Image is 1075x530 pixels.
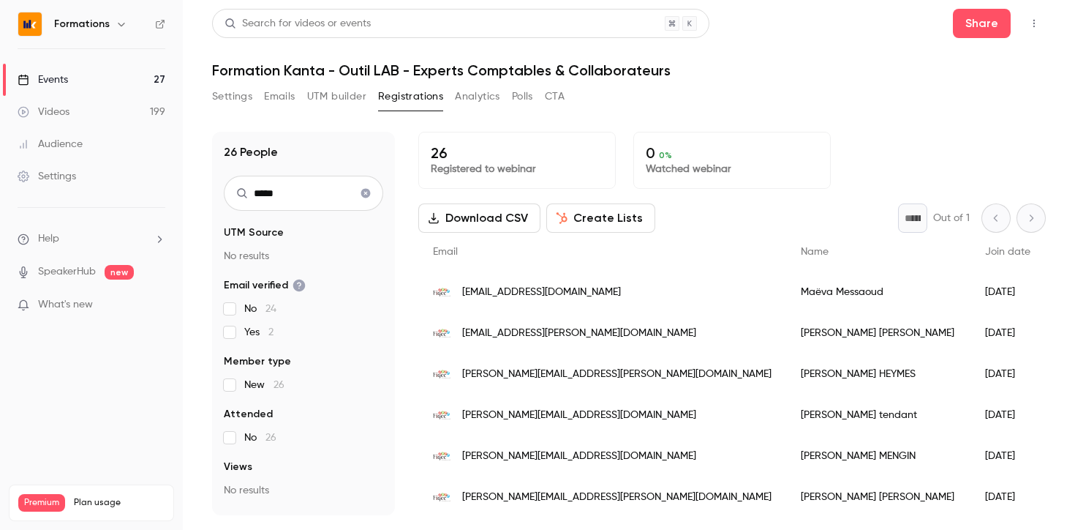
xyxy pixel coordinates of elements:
[274,380,284,390] span: 26
[462,367,772,382] span: [PERSON_NAME][EMAIL_ADDRESS][PERSON_NAME][DOMAIN_NAME]
[225,16,371,31] div: Search for videos or events
[224,225,284,240] span: UTM Source
[433,324,450,342] img: figec.fr
[244,302,276,316] span: No
[970,436,1045,477] div: [DATE]
[18,231,165,247] li: help-dropdown-opener
[786,395,970,436] div: [PERSON_NAME] tendant
[646,162,818,176] p: Watched webinar
[659,150,672,160] span: 0 %
[970,477,1045,518] div: [DATE]
[307,85,366,108] button: UTM builder
[18,12,42,36] img: Formations
[462,449,696,464] span: [PERSON_NAME][EMAIL_ADDRESS][DOMAIN_NAME]
[18,169,76,184] div: Settings
[970,395,1045,436] div: [DATE]
[431,162,603,176] p: Registered to webinar
[38,297,93,313] span: What's new
[18,72,68,87] div: Events
[244,378,284,392] span: New
[801,247,829,257] span: Name
[545,85,565,108] button: CTA
[212,61,1046,79] h1: Formation Kanta - Outil LAB - Experts Comptables & Collaborateurs
[224,512,265,527] span: Referrer
[354,182,377,205] button: Clear search
[433,365,450,383] img: figec.fr
[970,354,1045,395] div: [DATE]
[646,144,818,162] p: 0
[433,488,450,506] img: figec.fr
[264,85,295,108] button: Emails
[433,247,458,257] span: Email
[224,483,383,498] p: No results
[433,447,450,465] img: figec.fr
[148,299,165,312] iframe: Noticeable Trigger
[224,460,252,474] span: Views
[933,211,970,225] p: Out of 1
[268,327,274,337] span: 2
[74,497,165,509] span: Plan usage
[970,313,1045,354] div: [DATE]
[18,494,65,512] span: Premium
[985,247,1030,257] span: Join date
[546,204,655,233] button: Create Lists
[786,272,970,313] div: Maëva Messaoud
[431,144,603,162] p: 26
[54,17,110,31] h6: Formations
[462,326,696,341] span: [EMAIL_ADDRESS][PERSON_NAME][DOMAIN_NAME]
[378,85,443,108] button: Registrations
[462,408,696,423] span: [PERSON_NAME][EMAIL_ADDRESS][DOMAIN_NAME]
[462,490,772,505] span: [PERSON_NAME][EMAIL_ADDRESS][PERSON_NAME][DOMAIN_NAME]
[418,204,540,233] button: Download CSV
[265,433,276,443] span: 26
[970,272,1045,313] div: [DATE]
[265,304,276,314] span: 24
[212,85,252,108] button: Settings
[244,430,276,445] span: No
[786,354,970,395] div: [PERSON_NAME] HEYMES
[224,249,383,264] p: No results
[512,85,533,108] button: Polls
[433,283,450,301] img: figec.fr
[455,85,500,108] button: Analytics
[224,407,273,422] span: Attended
[18,105,69,119] div: Videos
[18,137,83,152] div: Audience
[224,354,291,369] span: Member type
[244,325,274,340] span: Yes
[224,143,278,161] h1: 26 People
[433,406,450,424] img: figec.fr
[462,285,621,300] span: [EMAIL_ADDRESS][DOMAIN_NAME]
[786,313,970,354] div: [PERSON_NAME] [PERSON_NAME]
[786,477,970,518] div: [PERSON_NAME] [PERSON_NAME]
[38,231,59,247] span: Help
[105,265,134,280] span: new
[953,9,1011,38] button: Share
[38,264,96,280] a: SpeakerHub
[224,278,306,293] span: Email verified
[786,436,970,477] div: [PERSON_NAME] MENGIN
